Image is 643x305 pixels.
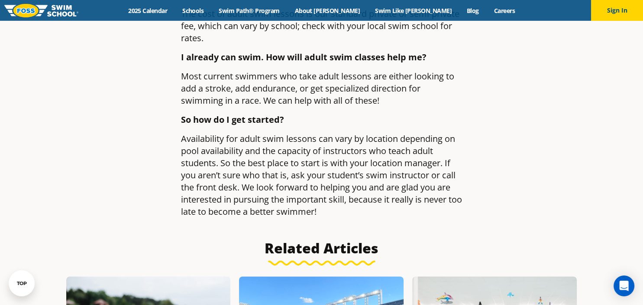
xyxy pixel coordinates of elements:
a: Schools [175,7,211,15]
a: Swim Like [PERSON_NAME] [368,7,459,15]
strong: So how do I get started? [181,114,284,125]
p: Availability for adult swim lessons can vary by location depending on pool availability and the c... [181,133,462,218]
a: Swim Path® Program [211,7,287,15]
a: 2025 Calendar [121,7,175,15]
a: Blog [459,7,486,15]
p: Most current swimmers who take adult lessons are either looking to add a stroke, add endurance, o... [181,70,462,107]
strong: I already can swim. How will adult swim classes help me? [181,51,427,63]
h3: Related Articles [66,239,577,266]
div: Open Intercom Messenger [614,275,634,296]
div: TOP [17,281,27,286]
img: FOSS Swim School Logo [4,4,78,17]
p: The cost of adult swim lessons is our standard private or semi-private fee, which can vary by sch... [181,8,462,44]
a: Careers [486,7,522,15]
a: About [PERSON_NAME] [287,7,368,15]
